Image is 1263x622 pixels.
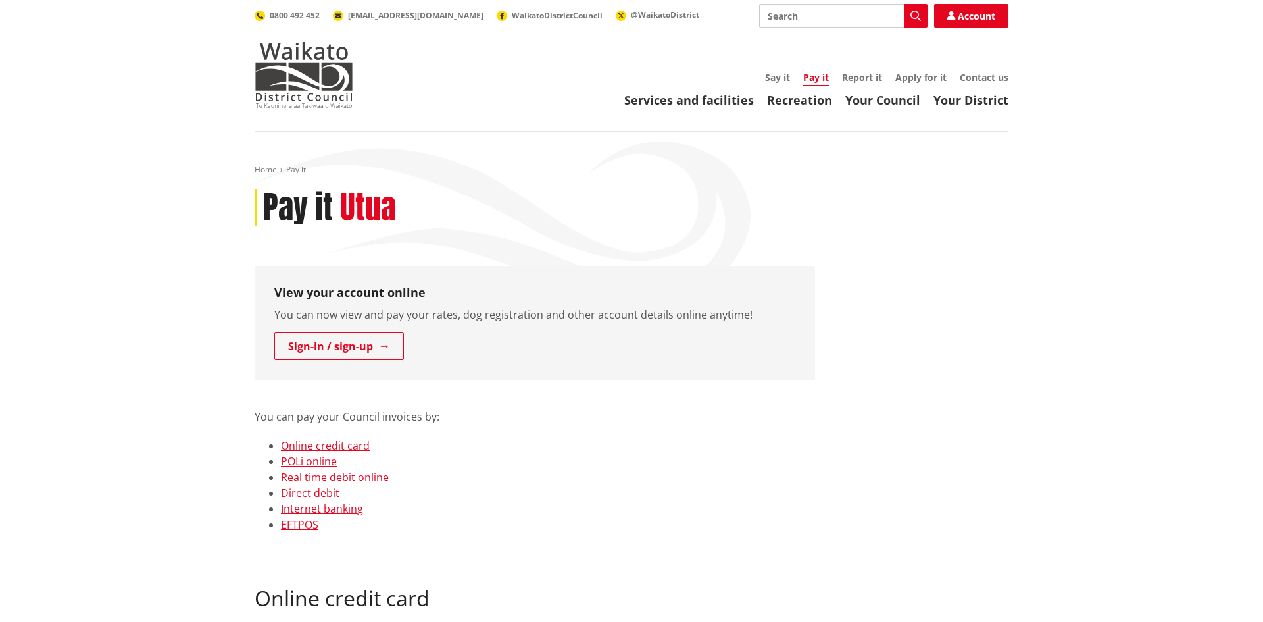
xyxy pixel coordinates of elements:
[281,470,389,484] a: Real time debit online
[281,438,370,453] a: Online credit card
[281,517,318,532] a: EFTPOS
[263,189,333,227] h1: Pay it
[274,332,404,360] a: Sign-in / sign-up
[255,164,277,175] a: Home
[934,4,1008,28] a: Account
[767,92,832,108] a: Recreation
[842,71,882,84] a: Report it
[274,286,795,300] h3: View your account online
[616,9,699,20] a: @WaikatoDistrict
[348,10,483,21] span: [EMAIL_ADDRESS][DOMAIN_NAME]
[255,393,815,425] p: You can pay your Council invoices by:
[255,586,815,611] h2: Online credit card
[286,164,306,175] span: Pay it
[497,10,603,21] a: WaikatoDistrictCouncil
[895,71,947,84] a: Apply for it
[255,165,1008,176] nav: breadcrumb
[274,307,795,323] p: You can now view and pay your rates, dog registration and other account details online anytime!
[340,189,396,227] h2: Utua
[803,71,829,86] a: Pay it
[512,10,603,21] span: WaikatoDistrictCouncil
[281,502,363,516] a: Internet banking
[270,10,320,21] span: 0800 492 452
[933,92,1008,108] a: Your District
[281,454,337,469] a: POLi online
[759,4,928,28] input: Search input
[765,71,790,84] a: Say it
[333,10,483,21] a: [EMAIL_ADDRESS][DOMAIN_NAME]
[624,92,754,108] a: Services and facilities
[960,71,1008,84] a: Contact us
[255,10,320,21] a: 0800 492 452
[281,486,339,500] a: Direct debit
[255,42,353,108] img: Waikato District Council - Te Kaunihera aa Takiwaa o Waikato
[845,92,920,108] a: Your Council
[631,9,699,20] span: @WaikatoDistrict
